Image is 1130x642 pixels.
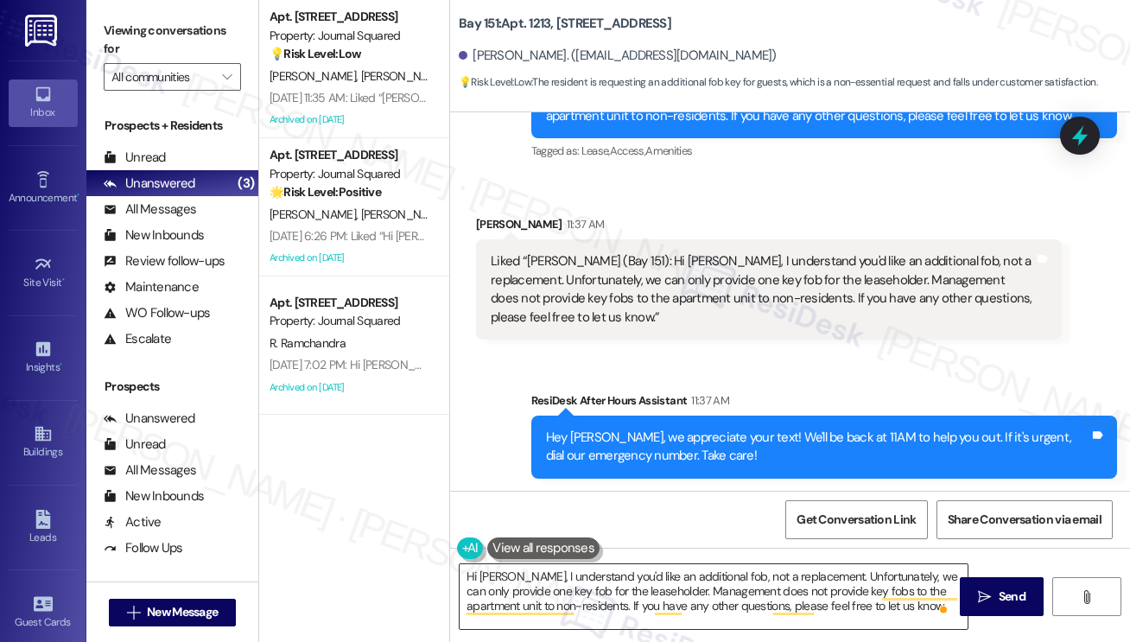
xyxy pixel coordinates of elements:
[531,138,1117,163] div: Tagged as:
[111,63,213,91] input: All communities
[270,312,429,330] div: Property: Journal Squared
[104,513,162,531] div: Active
[268,109,431,130] div: Archived on [DATE]
[270,27,429,45] div: Property: Journal Squared
[104,410,195,428] div: Unanswered
[581,143,610,158] span: Lease ,
[270,207,361,222] span: [PERSON_NAME]
[104,487,204,505] div: New Inbounds
[531,391,1117,416] div: ResiDesk After Hours Assistant
[104,252,225,270] div: Review follow-ups
[104,278,199,296] div: Maintenance
[9,505,78,551] a: Leads
[491,252,1034,327] div: Liked “[PERSON_NAME] (Bay 151): Hi [PERSON_NAME], I understand you'd like an additional fob, not ...
[270,294,429,312] div: Apt. [STREET_ADDRESS]
[25,15,60,47] img: ResiDesk Logo
[127,606,140,620] i: 
[270,335,346,351] span: R. Ramchandra
[9,334,78,381] a: Insights •
[60,359,62,371] span: •
[1080,590,1093,604] i: 
[270,68,361,84] span: [PERSON_NAME]
[147,603,218,621] span: New Message
[460,564,968,629] textarea: To enrich screen reader interactions, please activate Accessibility in Grammarly extension settings
[104,304,210,322] div: WO Follow-ups
[62,274,65,286] span: •
[9,419,78,466] a: Buildings
[9,79,78,126] a: Inbox
[978,590,991,604] i: 
[104,330,171,348] div: Escalate
[86,117,258,135] div: Prospects + Residents
[459,73,1097,92] span: : The resident is requesting an additional fob key for guests, which is a non-essential request a...
[270,8,429,26] div: Apt. [STREET_ADDRESS]
[268,247,431,269] div: Archived on [DATE]
[476,215,1062,239] div: [PERSON_NAME]
[268,377,431,398] div: Archived on [DATE]
[104,175,195,193] div: Unanswered
[361,68,453,84] span: [PERSON_NAME]
[104,435,166,454] div: Unread
[785,500,927,539] button: Get Conversation Link
[109,599,237,626] button: New Message
[9,589,78,636] a: Guest Cards
[562,215,605,233] div: 11:37 AM
[270,228,682,244] div: [DATE] 6:26 PM: Liked “Hi [PERSON_NAME] and [PERSON_NAME]! Starting [DATE]…”
[270,165,429,183] div: Property: Journal Squared
[936,500,1113,539] button: Share Conversation via email
[546,429,1089,466] div: Hey [PERSON_NAME], we appreciate your text! We'll be back at 11AM to help you out. If it's urgent...
[270,146,429,164] div: Apt. [STREET_ADDRESS]
[960,577,1044,616] button: Send
[459,15,671,33] b: Bay 151: Apt. 1213, [STREET_ADDRESS]
[270,184,381,200] strong: 🌟 Risk Level: Positive
[104,149,166,167] div: Unread
[77,189,79,201] span: •
[610,143,645,158] span: Access ,
[999,588,1025,606] span: Send
[948,511,1101,529] span: Share Conversation via email
[233,170,258,197] div: (3)
[459,47,777,65] div: [PERSON_NAME]. ([EMAIL_ADDRESS][DOMAIN_NAME])
[222,70,232,84] i: 
[270,46,361,61] strong: 💡 Risk Level: Low
[104,226,204,245] div: New Inbounds
[104,461,196,480] div: All Messages
[645,143,692,158] span: Amenities
[86,378,258,396] div: Prospects
[797,511,916,529] span: Get Conversation Link
[104,17,241,63] label: Viewing conversations for
[104,200,196,219] div: All Messages
[687,391,729,410] div: 11:37 AM
[459,75,531,89] strong: 💡 Risk Level: Low
[104,539,183,557] div: Follow Ups
[9,250,78,296] a: Site Visit •
[361,207,448,222] span: [PERSON_NAME]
